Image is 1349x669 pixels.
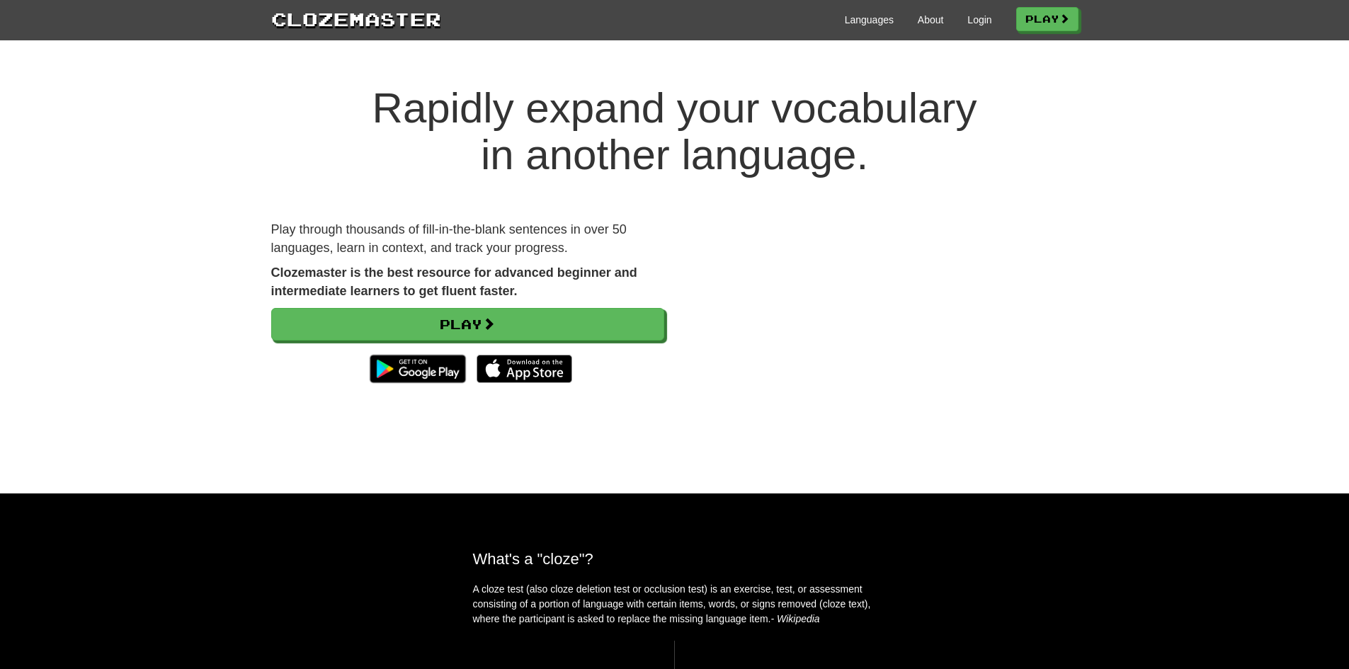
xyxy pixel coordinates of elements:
[473,582,877,627] p: A cloze test (also cloze deletion test or occlusion test) is an exercise, test, or assessment con...
[271,308,664,341] a: Play
[271,6,441,32] a: Clozemaster
[363,348,472,390] img: Get it on Google Play
[771,613,820,624] em: - Wikipedia
[967,13,991,27] a: Login
[271,265,637,298] strong: Clozemaster is the best resource for advanced beginner and intermediate learners to get fluent fa...
[473,550,877,568] h2: What's a "cloze"?
[477,355,572,383] img: Download_on_the_App_Store_Badge_US-UK_135x40-25178aeef6eb6b83b96f5f2d004eda3bffbb37122de64afbaef7...
[271,221,664,257] p: Play through thousands of fill-in-the-blank sentences in over 50 languages, learn in context, and...
[845,13,894,27] a: Languages
[918,13,944,27] a: About
[1016,7,1078,31] a: Play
